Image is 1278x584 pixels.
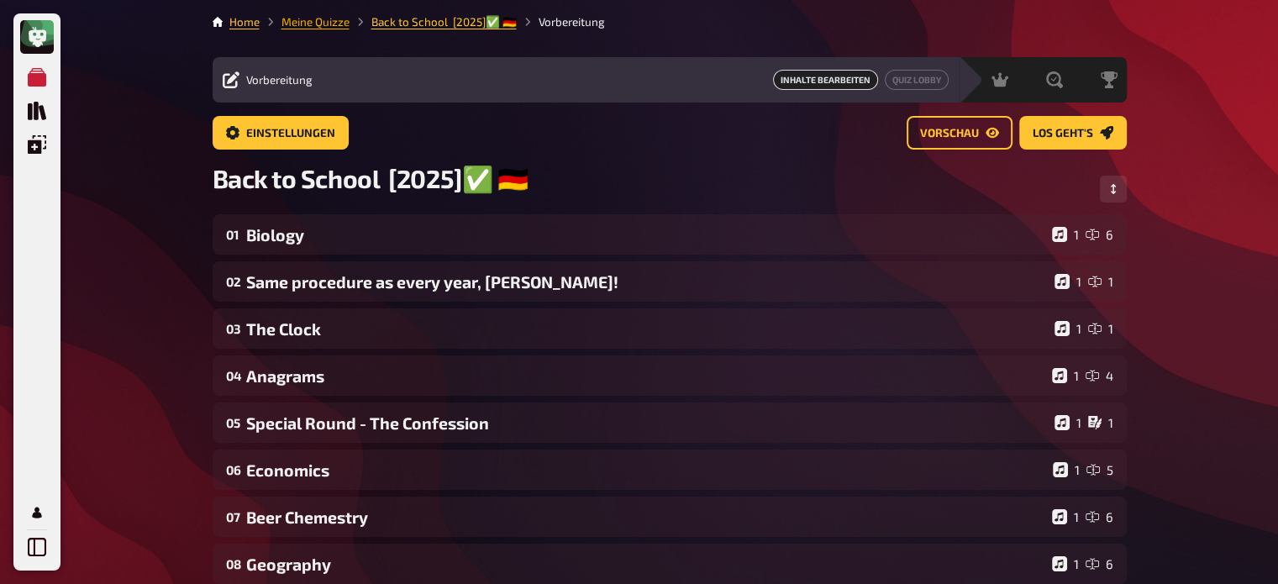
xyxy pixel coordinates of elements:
div: 6 [1086,556,1113,571]
div: Anagrams [246,366,1045,386]
a: Mein Konto [20,496,54,529]
div: 1 [1052,227,1079,242]
div: 6 [1086,227,1113,242]
div: 1 [1053,462,1080,477]
div: Special Round - The Confession [246,413,1048,433]
div: 5 [1086,462,1113,477]
a: Quiz Lobby [885,70,949,90]
div: 1 [1054,415,1081,430]
span: Back to School [2025]✅ 🇩🇪 [213,163,529,194]
li: Vorbereitung [517,13,605,30]
div: 01 [226,227,239,242]
li: Home [229,13,260,30]
div: 03 [226,321,239,336]
div: 02 [226,274,239,289]
a: Einblendungen [20,128,54,161]
a: Meine Quizze [20,61,54,94]
div: 06 [226,462,239,477]
div: 1 [1052,368,1079,383]
div: 1 [1052,509,1079,524]
div: The Clock [246,319,1048,339]
span: Inhalte Bearbeiten [773,70,878,90]
span: Vorschau [920,128,979,139]
a: Home [229,15,260,29]
div: Biology [246,225,1045,245]
a: Vorschau [907,116,1012,150]
div: 04 [226,368,239,383]
div: Beer Chemestry [246,508,1045,527]
a: Einstellungen [213,116,349,150]
li: Back to School [2025]✅ 🇩🇪 [350,13,517,30]
div: 1 [1052,556,1079,571]
span: Vorbereitung [246,73,313,87]
a: Los geht's [1019,116,1127,150]
div: 07 [226,509,239,524]
div: 1 [1054,321,1081,336]
div: 1 [1088,321,1113,336]
div: 08 [226,556,239,571]
div: Economics [246,460,1046,480]
div: 1 [1088,415,1113,430]
div: 1 [1054,274,1081,289]
span: Einstellungen [246,128,335,139]
div: 4 [1086,368,1113,383]
div: 1 [1088,274,1113,289]
span: Los geht's [1033,128,1093,139]
div: Geography [246,555,1045,574]
a: Quiz Sammlung [20,94,54,128]
button: Reihenfolge anpassen [1100,176,1127,203]
div: Same procedure as every year, [PERSON_NAME]! [246,272,1048,292]
div: 6 [1086,509,1113,524]
li: Meine Quizze [260,13,350,30]
a: Back to School [2025]✅ 🇩🇪 [371,15,517,29]
a: Meine Quizze [281,15,350,29]
div: 05 [226,415,239,430]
